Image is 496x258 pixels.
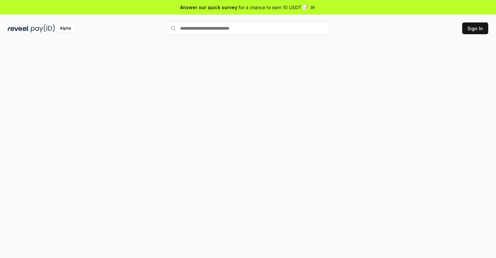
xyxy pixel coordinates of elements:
[56,24,74,33] div: Alpha
[31,24,55,33] img: pay_id
[462,22,488,34] button: Sign In
[8,24,30,33] img: reveel_dark
[180,4,237,11] span: Answer our quick survey
[239,4,308,11] span: for a chance to earn 10 USDT 📝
